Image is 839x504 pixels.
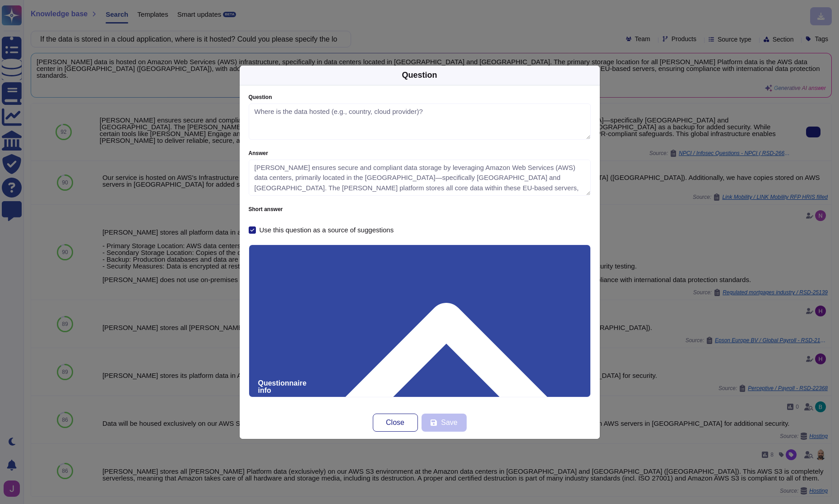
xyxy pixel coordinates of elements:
[422,414,467,432] button: Save
[662,82,786,99] h3: Question from questionnaire
[373,414,418,432] button: Close
[249,207,591,212] label: Short answer
[249,151,591,156] label: Answer
[441,419,457,426] span: Save
[386,419,404,426] span: Close
[249,104,591,140] textarea: Where is the data hosted (e.g., country, cloud provider)?
[662,99,786,132] div: Where is the data hosted (e.g., country, cloud provider)?
[260,226,394,233] div: Use this question as a source of suggestions
[249,160,591,196] textarea: [PERSON_NAME] ensures secure and compliant data storage by leveraging Amazon Web Services (AWS) d...
[402,69,437,81] div: Question
[258,380,311,394] span: Questionnaire info
[249,94,591,100] label: Question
